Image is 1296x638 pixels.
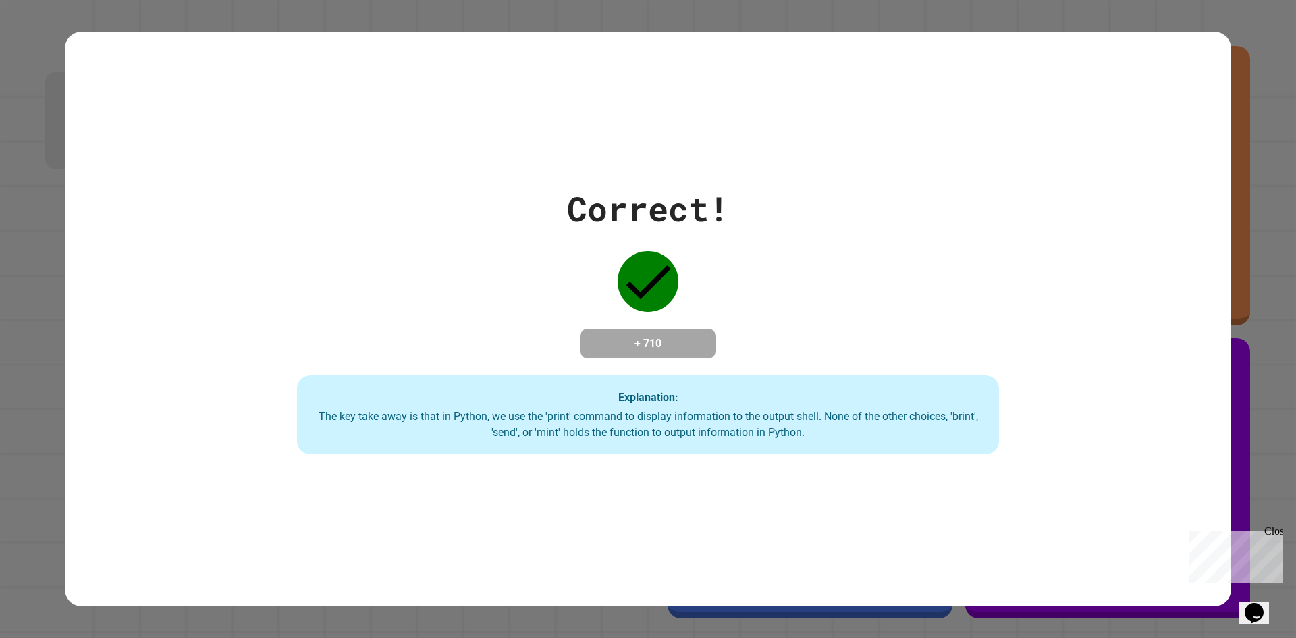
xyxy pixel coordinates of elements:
div: Chat with us now!Close [5,5,93,86]
div: Correct! [567,184,729,234]
iframe: chat widget [1184,525,1282,583]
div: The key take away is that in Python, we use the 'print' command to display information to the out... [310,408,986,441]
h4: + 710 [594,336,702,352]
strong: Explanation: [618,390,678,403]
iframe: chat widget [1239,584,1282,624]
